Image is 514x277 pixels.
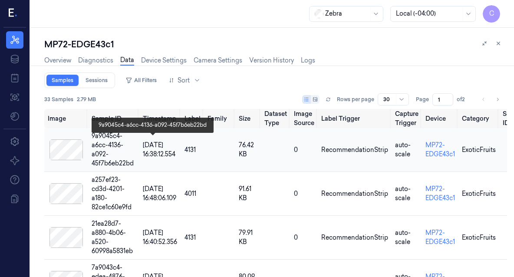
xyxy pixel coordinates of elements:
td: 76.42 KB [235,128,261,172]
td: ExoticFruits [458,128,499,172]
td: 4131 [181,128,204,172]
th: Family [204,109,235,128]
a: Data [120,56,134,66]
td: auto-scale [392,128,422,172]
th: Timestamp [139,109,181,128]
span: 33 Samples [44,96,73,103]
th: Category [458,109,499,128]
td: 91.61 KB [235,172,261,216]
a: MP72-EDGE43c1 [425,229,455,246]
td: 4131 [181,216,204,260]
td: auto-scale [392,216,422,260]
a: Version History [249,56,294,65]
th: Label [181,109,204,128]
th: Capture Trigger [392,109,422,128]
td: 0 [290,128,318,172]
a: Camera Settings [194,56,242,65]
a: Overview [44,56,71,65]
th: Image Source [290,109,318,128]
a: Logs [301,56,315,65]
th: Device [422,109,458,128]
a: MP72-EDGE43c1 [425,141,455,158]
th: Dataset Type [261,109,290,128]
a: Sessions [80,75,113,86]
td: 79.91 KB [235,216,261,260]
td: 0 [290,172,318,216]
th: Sample ID [88,109,139,128]
a: Diagnostics [78,56,113,65]
span: [DATE] 16:40:52.356 [143,229,177,246]
td: 4011 [181,172,204,216]
td: ExoticFruits [458,216,499,260]
div: 21ea28d7-a880-4b06-a520-60998a5831eb [92,219,136,256]
p: Rows per page [337,96,374,103]
td: auto-scale [392,172,422,216]
span: [DATE] 16:48:06.109 [143,185,176,202]
button: C [483,5,500,23]
th: Label Trigger [318,109,392,128]
a: Samples [46,75,79,86]
span: 2.79 MB [77,96,96,103]
td: ExoticFruits [458,172,499,216]
th: Image [44,109,88,128]
div: MP72-EDGE43c1 [44,38,507,50]
span: [DATE] 16:38:12.554 [143,141,175,158]
div: 9a9045c4-a6cc-4136-a092-45f7b6eb22bd [92,132,136,168]
td: RecommendationStrip [318,172,392,216]
nav: pagination [478,93,504,106]
td: 0 [290,216,318,260]
a: MP72-EDGE43c1 [425,185,455,202]
div: a257ef23-cd3d-4201-a180-82ce1c60e9fd [92,175,136,212]
button: All Filters [122,73,160,87]
th: Size [235,109,261,128]
span: of 2 [457,96,471,103]
span: Page [416,96,429,103]
td: RecommendationStrip [318,216,392,260]
td: RecommendationStrip [318,128,392,172]
button: Go to next page [491,93,504,106]
a: Device Settings [141,56,187,65]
